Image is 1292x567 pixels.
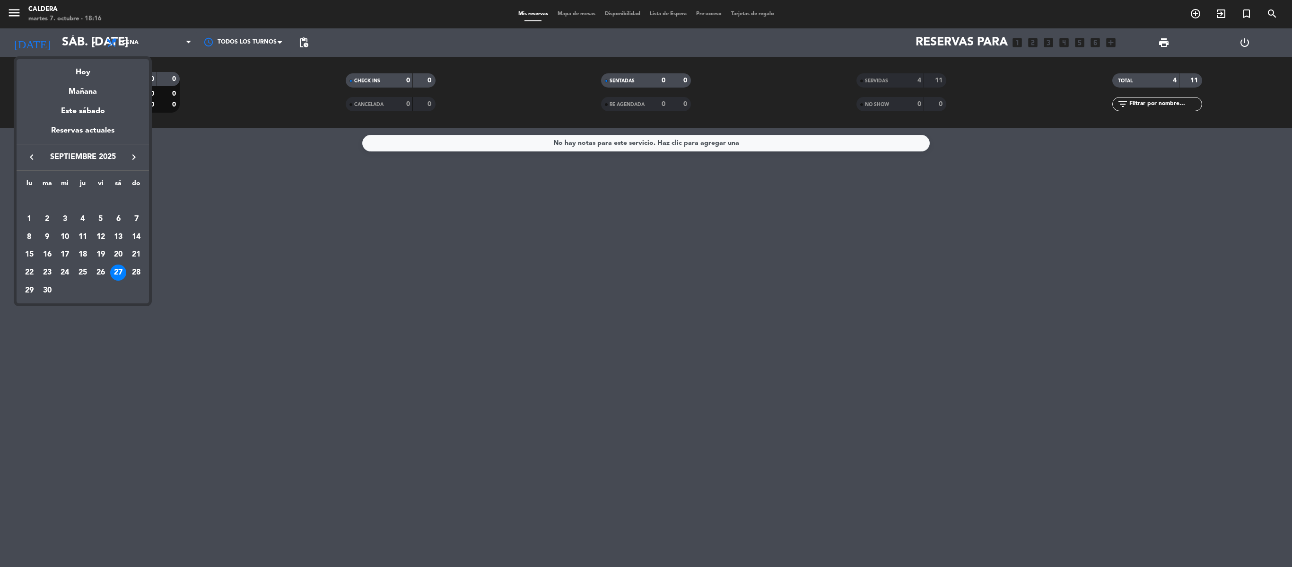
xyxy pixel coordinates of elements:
th: domingo [127,178,145,193]
div: 17 [57,247,73,263]
td: 25 de septiembre de 2025 [74,264,92,282]
td: 5 de septiembre de 2025 [92,210,110,228]
td: 17 de septiembre de 2025 [56,246,74,264]
div: 14 [128,229,144,245]
td: 30 de septiembre de 2025 [38,282,56,300]
div: 24 [57,265,73,281]
div: 20 [110,247,126,263]
div: 10 [57,229,73,245]
td: 7 de septiembre de 2025 [127,210,145,228]
td: 2 de septiembre de 2025 [38,210,56,228]
th: miércoles [56,178,74,193]
div: 9 [39,229,55,245]
td: 12 de septiembre de 2025 [92,228,110,246]
div: 11 [75,229,91,245]
td: 4 de septiembre de 2025 [74,210,92,228]
div: 4 [75,211,91,227]
div: 15 [21,247,37,263]
div: 3 [57,211,73,227]
div: 27 [110,265,126,281]
i: keyboard_arrow_right [128,151,140,163]
td: 29 de septiembre de 2025 [20,282,38,300]
div: 22 [21,265,37,281]
div: Reservas actuales [17,124,149,144]
td: 23 de septiembre de 2025 [38,264,56,282]
td: 1 de septiembre de 2025 [20,210,38,228]
div: 2 [39,211,55,227]
th: lunes [20,178,38,193]
td: 9 de septiembre de 2025 [38,228,56,246]
div: 26 [93,265,109,281]
td: 18 de septiembre de 2025 [74,246,92,264]
td: 11 de septiembre de 2025 [74,228,92,246]
td: SEP. [20,192,145,210]
td: 26 de septiembre de 2025 [92,264,110,282]
td: 20 de septiembre de 2025 [110,246,128,264]
td: 28 de septiembre de 2025 [127,264,145,282]
td: 16 de septiembre de 2025 [38,246,56,264]
div: Mañana [17,79,149,98]
div: 25 [75,265,91,281]
div: 12 [93,229,109,245]
div: 18 [75,247,91,263]
td: 19 de septiembre de 2025 [92,246,110,264]
th: sábado [110,178,128,193]
div: 1 [21,211,37,227]
td: 8 de septiembre de 2025 [20,228,38,246]
div: 8 [21,229,37,245]
div: 21 [128,247,144,263]
th: viernes [92,178,110,193]
div: 5 [93,211,109,227]
td: 22 de septiembre de 2025 [20,264,38,282]
i: keyboard_arrow_left [26,151,37,163]
span: septiembre 2025 [40,151,125,163]
td: 21 de septiembre de 2025 [127,246,145,264]
th: martes [38,178,56,193]
td: 3 de septiembre de 2025 [56,210,74,228]
div: 30 [39,283,55,299]
td: 24 de septiembre de 2025 [56,264,74,282]
td: 10 de septiembre de 2025 [56,228,74,246]
div: 13 [110,229,126,245]
td: 14 de septiembre de 2025 [127,228,145,246]
div: 19 [93,247,109,263]
div: 7 [128,211,144,227]
td: 15 de septiembre de 2025 [20,246,38,264]
div: 29 [21,283,37,299]
div: 23 [39,265,55,281]
td: 13 de septiembre de 2025 [110,228,128,246]
div: 28 [128,265,144,281]
button: keyboard_arrow_left [23,151,40,163]
div: 6 [110,211,126,227]
div: Hoy [17,59,149,79]
td: 6 de septiembre de 2025 [110,210,128,228]
div: 16 [39,247,55,263]
th: jueves [74,178,92,193]
button: keyboard_arrow_right [125,151,142,163]
div: Este sábado [17,98,149,124]
td: 27 de septiembre de 2025 [110,264,128,282]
